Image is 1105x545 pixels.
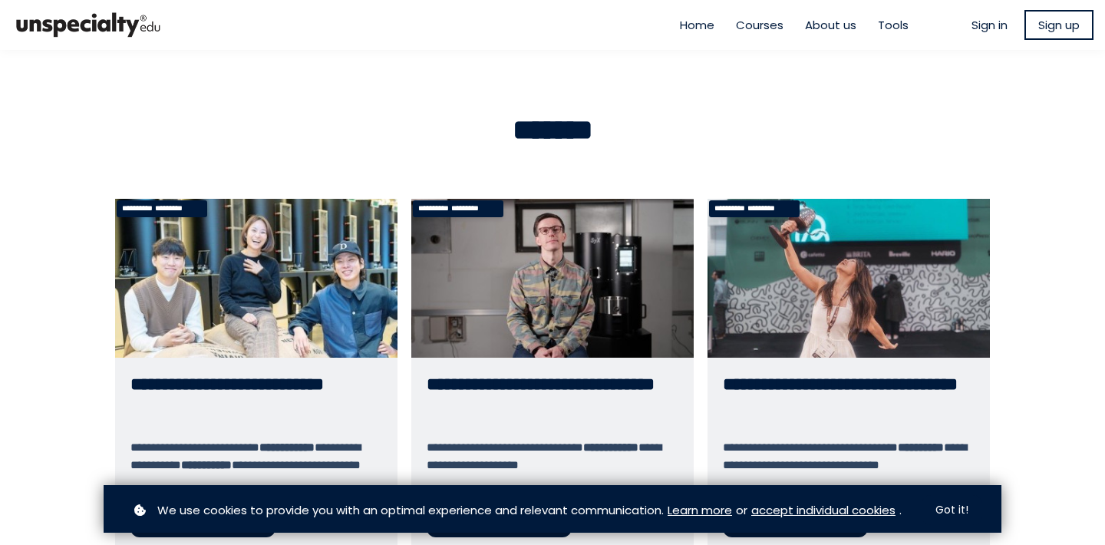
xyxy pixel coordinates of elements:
[1024,10,1093,40] a: Sign up
[751,501,896,519] a: accept individual cookies
[12,6,165,44] img: bc390a18feecddb333977e298b3a00a1.png
[680,16,714,34] a: Home
[130,501,913,519] p: or .
[922,495,982,525] button: Got it!
[157,501,664,519] span: We use cookies to provide you with an optimal experience and relevant communication.
[805,16,856,34] a: About us
[1038,16,1080,34] span: Sign up
[971,16,1008,34] a: Sign in
[668,501,732,519] a: Learn more
[878,16,909,34] a: Tools
[736,16,783,34] a: Courses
